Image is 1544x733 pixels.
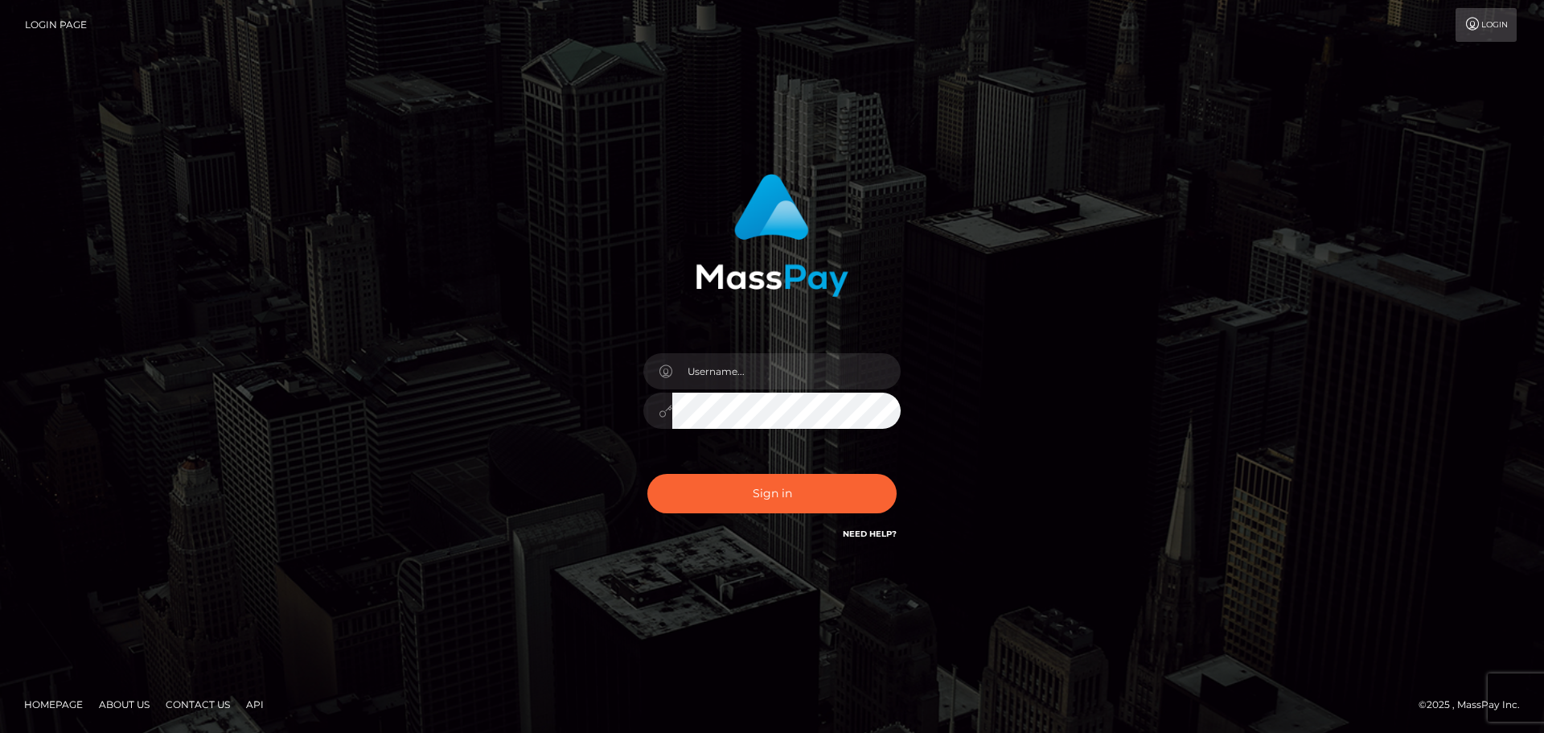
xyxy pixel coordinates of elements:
a: Need Help? [843,529,897,539]
input: Username... [672,353,901,389]
a: Contact Us [159,692,236,717]
a: Homepage [18,692,89,717]
a: About Us [92,692,156,717]
a: Login Page [25,8,87,42]
img: MassPay Login [696,174,848,297]
a: Login [1456,8,1517,42]
div: © 2025 , MassPay Inc. [1419,696,1532,714]
a: API [240,692,270,717]
button: Sign in [647,474,897,513]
